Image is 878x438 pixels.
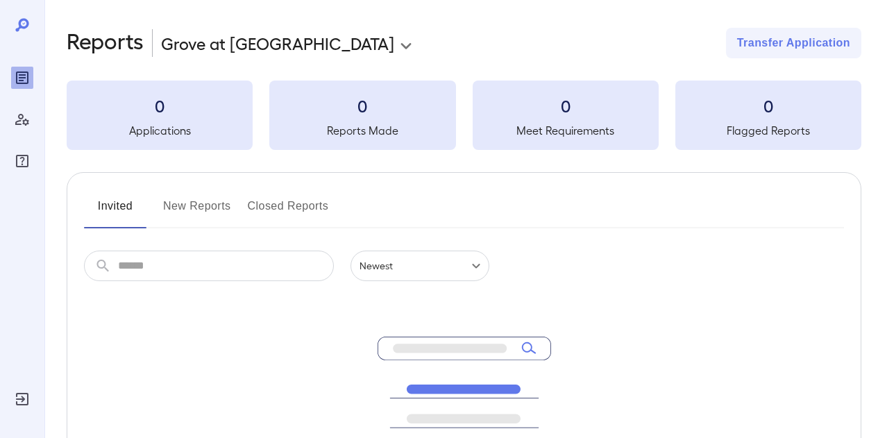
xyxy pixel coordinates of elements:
[67,81,861,150] summary: 0Applications0Reports Made0Meet Requirements0Flagged Reports
[11,150,33,172] div: FAQ
[11,388,33,410] div: Log Out
[269,122,455,139] h5: Reports Made
[248,195,329,228] button: Closed Reports
[11,108,33,130] div: Manage Users
[67,94,253,117] h3: 0
[351,251,489,281] div: Newest
[473,94,659,117] h3: 0
[473,122,659,139] h5: Meet Requirements
[269,94,455,117] h3: 0
[726,28,861,58] button: Transfer Application
[675,122,861,139] h5: Flagged Reports
[67,122,253,139] h5: Applications
[163,195,231,228] button: New Reports
[675,94,861,117] h3: 0
[11,67,33,89] div: Reports
[84,195,146,228] button: Invited
[161,32,394,54] p: Grove at [GEOGRAPHIC_DATA]
[67,28,144,58] h2: Reports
